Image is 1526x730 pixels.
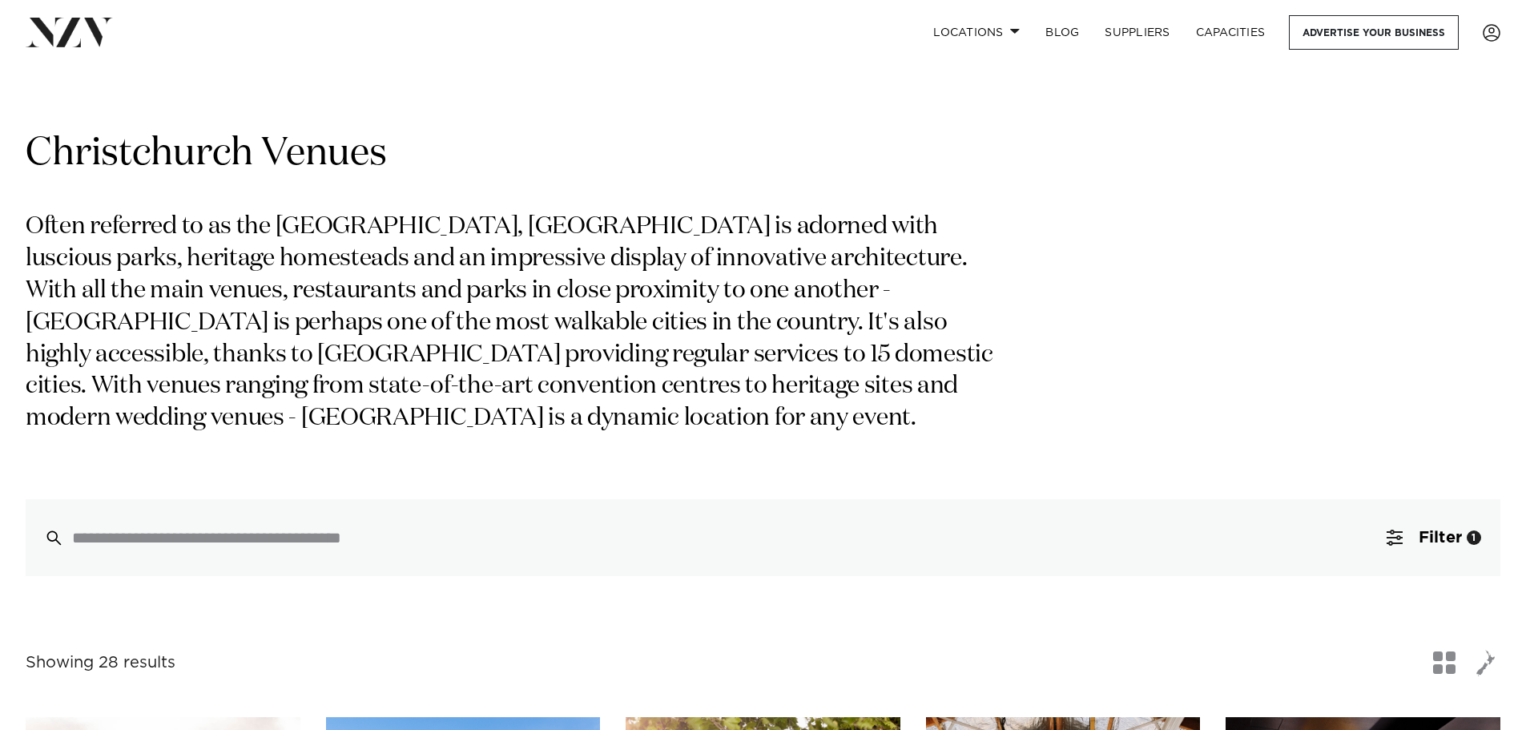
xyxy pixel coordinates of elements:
div: 1 [1467,530,1481,545]
span: Filter [1419,530,1462,546]
a: Locations [920,15,1033,50]
img: nzv-logo.png [26,18,113,46]
button: Filter1 [1367,499,1500,576]
p: Often referred to as the [GEOGRAPHIC_DATA], [GEOGRAPHIC_DATA] is adorned with luscious parks, her... [26,212,1016,435]
h1: Christchurch Venues [26,129,1500,179]
a: BLOG [1033,15,1092,50]
a: SUPPLIERS [1092,15,1182,50]
a: Advertise your business [1289,15,1459,50]
a: Capacities [1183,15,1278,50]
div: Showing 28 results [26,651,175,676]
